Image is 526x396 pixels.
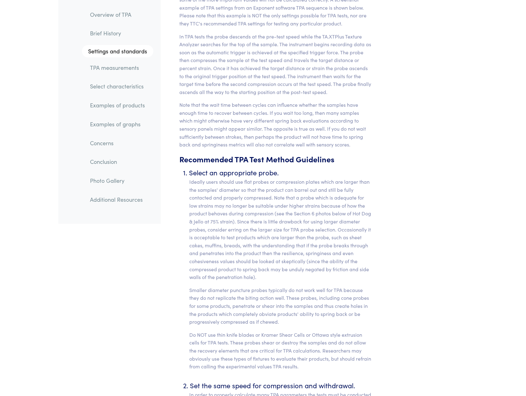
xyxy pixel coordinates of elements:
a: Overview of TPA [85,7,153,22]
p: Note that the wait time between cycles can influence whether the samples have enough time to reco... [179,101,373,149]
a: Settings and standards [82,45,153,57]
li: Select an appropriate probe. [189,167,373,371]
p: Smaller diameter puncture probes typically do not work well for TPA because they do not replicate... [189,286,373,326]
p: In TPA tests the probe descends at the pre-test speed while the TA.XTPlus Texture Analyzer search... [179,33,373,96]
a: Conclusion [85,155,153,169]
p: Do NOT use thin knife blades or Kramer Shear Cells or Ottawa style extrusion cells for TPA tests.... [189,331,373,371]
h5: Recommended TPA Test Method Guidelines [179,154,373,164]
a: Brief History [85,26,153,41]
a: Concerns [85,136,153,150]
a: Examples of graphs [85,117,153,131]
a: TPA measurements [85,61,153,75]
a: Additional Resources [85,192,153,207]
a: Examples of products [85,98,153,113]
a: Photo Gallery [85,173,153,188]
a: Select characteristics [85,79,153,94]
p: Ideally users should use flat probes or compression plates which are larger than the samples' dia... [189,178,373,281]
